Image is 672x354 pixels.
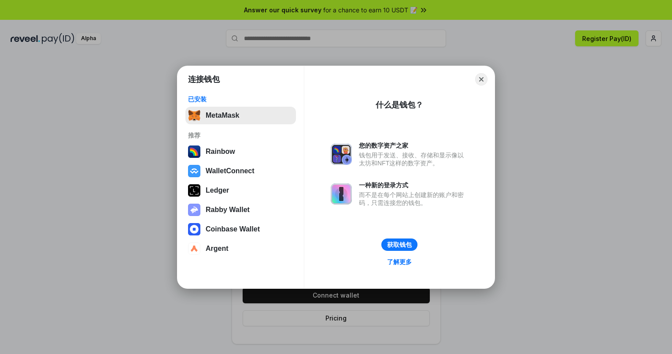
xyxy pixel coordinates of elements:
img: svg+xml,%3Csvg%20xmlns%3D%22http%3A%2F%2Fwww.w3.org%2F2000%2Fsvg%22%20width%3D%2228%22%20height%3... [188,184,200,197]
div: 什么是钱包？ [376,100,423,110]
a: 了解更多 [382,256,417,268]
img: svg+xml,%3Csvg%20width%3D%2228%22%20height%3D%2228%22%20viewBox%3D%220%200%2028%2028%22%20fill%3D... [188,165,200,177]
div: WalletConnect [206,167,255,175]
button: Ledger [185,182,296,199]
h1: 连接钱包 [188,74,220,85]
div: 钱包用于发送、接收、存储和显示像以太坊和NFT这样的数字资产。 [359,151,468,167]
button: Rabby Wallet [185,201,296,219]
div: Ledger [206,186,229,194]
img: svg+xml,%3Csvg%20xmlns%3D%22http%3A%2F%2Fwww.w3.org%2F2000%2Fsvg%22%20fill%3D%22none%22%20viewBox... [331,183,352,205]
img: svg+xml,%3Csvg%20fill%3D%22none%22%20height%3D%2233%22%20viewBox%3D%220%200%2035%2033%22%20width%... [188,109,200,122]
div: MetaMask [206,112,239,119]
img: svg+xml,%3Csvg%20width%3D%2228%22%20height%3D%2228%22%20viewBox%3D%220%200%2028%2028%22%20fill%3D... [188,242,200,255]
button: Argent [185,240,296,257]
button: MetaMask [185,107,296,124]
img: svg+xml,%3Csvg%20width%3D%2228%22%20height%3D%2228%22%20viewBox%3D%220%200%2028%2028%22%20fill%3D... [188,223,200,235]
div: 而不是在每个网站上创建新的账户和密码，只需连接您的钱包。 [359,191,468,207]
div: Rainbow [206,148,235,156]
div: Argent [206,245,229,253]
button: Close [475,73,487,86]
img: svg+xml,%3Csvg%20xmlns%3D%22http%3A%2F%2Fwww.w3.org%2F2000%2Fsvg%22%20fill%3D%22none%22%20viewBox... [331,144,352,165]
div: 获取钱包 [387,241,412,249]
div: 一种新的登录方式 [359,181,468,189]
img: svg+xml,%3Csvg%20xmlns%3D%22http%3A%2F%2Fwww.w3.org%2F2000%2Fsvg%22%20fill%3D%22none%22%20viewBox... [188,204,200,216]
div: 推荐 [188,131,293,139]
button: Rainbow [185,143,296,160]
button: Coinbase Wallet [185,220,296,238]
img: svg+xml,%3Csvg%20width%3D%22120%22%20height%3D%22120%22%20viewBox%3D%220%200%20120%20120%22%20fil... [188,145,200,158]
button: 获取钱包 [381,238,417,251]
div: Rabby Wallet [206,206,250,214]
div: 了解更多 [387,258,412,266]
div: Coinbase Wallet [206,225,260,233]
button: WalletConnect [185,162,296,180]
div: 已安装 [188,95,293,103]
div: 您的数字资产之家 [359,142,468,149]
